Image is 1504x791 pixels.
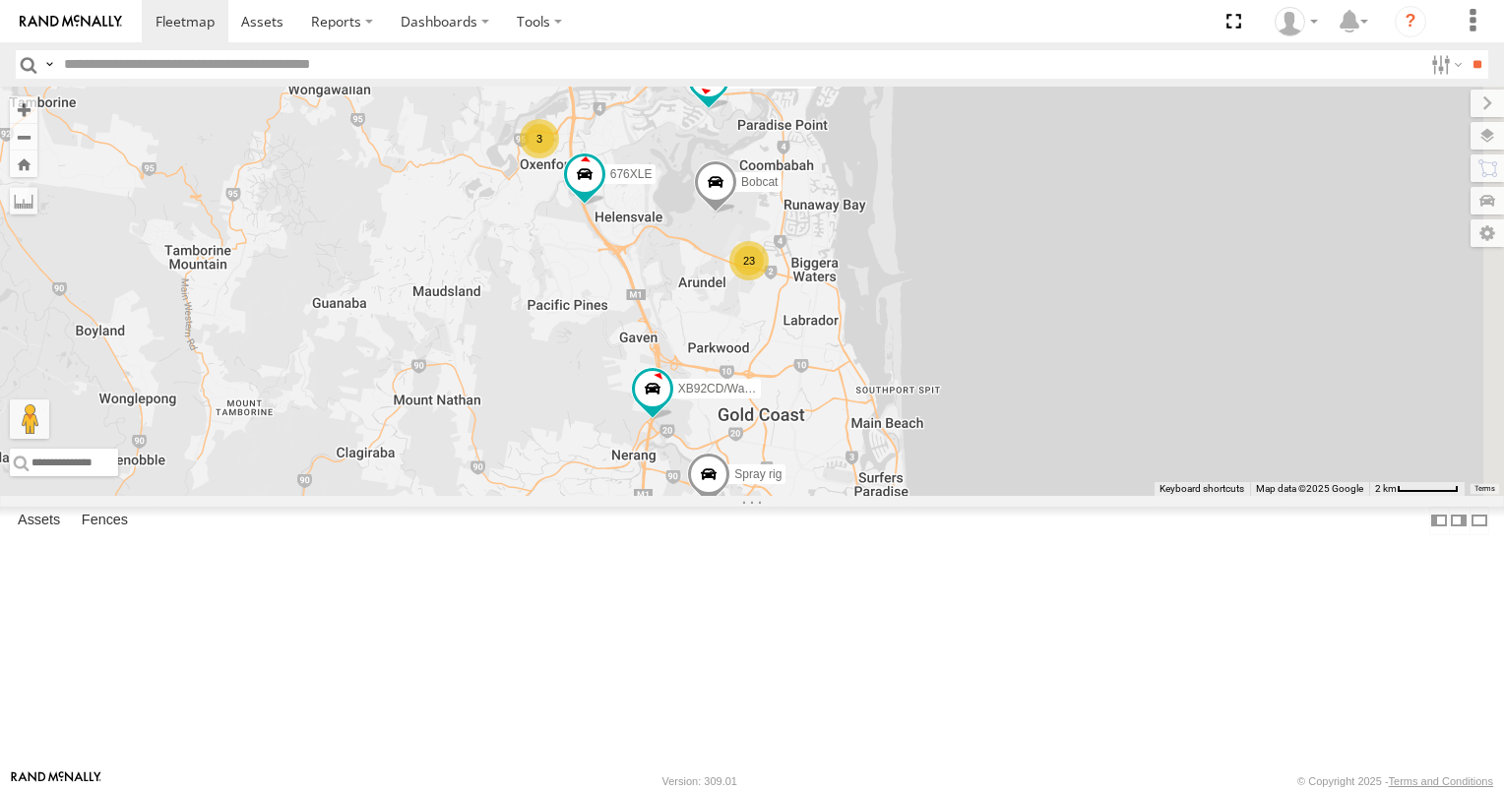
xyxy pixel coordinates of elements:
a: Terms and Conditions [1389,775,1493,787]
label: Dock Summary Table to the Right [1449,507,1469,535]
button: Zoom out [10,123,37,151]
div: Alex Bates [1268,7,1325,36]
button: Drag Pegman onto the map to open Street View [10,399,49,439]
div: Version: 309.01 [662,775,737,787]
button: Map Scale: 2 km per 59 pixels [1369,482,1465,496]
div: © Copyright 2025 - [1297,775,1493,787]
label: Search Query [41,50,57,79]
label: Assets [8,507,70,534]
button: Zoom Home [10,151,37,177]
i: ? [1395,6,1426,37]
span: Map data ©2025 Google [1256,483,1363,494]
label: Map Settings [1471,219,1504,247]
a: Visit our Website [11,771,101,791]
img: rand-logo.svg [20,15,122,29]
span: 676XLE [610,167,653,181]
label: Fences [72,507,138,534]
span: Bobcat [741,176,778,190]
span: XB92CD/Water [678,382,759,395]
button: Zoom in [10,96,37,123]
span: 2 km [1375,483,1397,494]
span: Spray rig [734,467,782,481]
div: 23 [729,241,769,280]
div: 3 [520,119,559,158]
label: Hide Summary Table [1470,507,1489,535]
label: Measure [10,187,37,214]
a: Terms (opens in new tab) [1474,485,1495,493]
button: Keyboard shortcuts [1159,482,1244,496]
label: Dock Summary Table to the Left [1429,507,1449,535]
label: Search Filter Options [1423,50,1466,79]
